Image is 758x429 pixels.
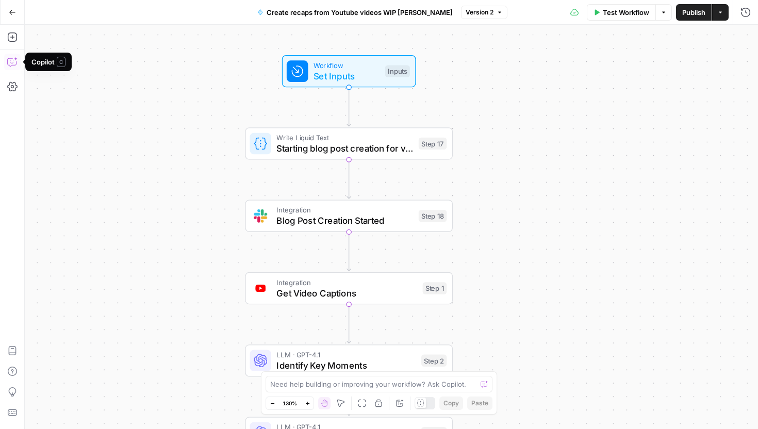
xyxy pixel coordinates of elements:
g: Edge from start to step_17 [347,87,351,126]
span: Identify Key Moments [276,358,416,372]
img: youtube-logo.webp [254,282,267,295]
button: Paste [467,397,492,410]
span: C [57,57,65,67]
button: Copy [439,397,463,410]
g: Edge from step_1 to step_2 [347,304,351,343]
span: Write Liquid Text [276,132,413,143]
div: Copilot [31,57,65,67]
g: Edge from step_2 to step_5 [347,376,351,415]
span: Integration [276,277,417,288]
g: Edge from step_18 to step_1 [347,232,351,271]
span: Blog Post Creation Started [276,214,413,227]
span: Set Inputs [314,69,380,82]
span: Test Workflow [603,7,649,18]
div: Step 1 [423,282,447,294]
span: Publish [682,7,705,18]
div: Write Liquid TextStarting blog post creation for video: {{ video_url }} *No action needed* - You'... [245,127,453,159]
img: Slack-mark-RGB.png [254,209,267,223]
div: Step 2 [421,355,447,367]
span: Create recaps from Youtube videos WIP [PERSON_NAME] [267,7,453,18]
div: Step 18 [419,210,447,222]
div: Inputs [385,65,410,77]
button: Test Workflow [587,4,655,21]
button: Create recaps from Youtube videos WIP [PERSON_NAME] [251,4,459,21]
div: WorkflowSet InputsInputs [245,55,453,87]
span: Integration [276,205,413,216]
g: Edge from step_17 to step_18 [347,160,351,199]
div: Step 17 [419,138,447,150]
span: Workflow [314,60,380,71]
span: LLM · GPT-4.1 [276,349,416,360]
span: Version 2 [466,8,493,17]
span: Get Video Captions [276,286,417,300]
div: IntegrationGet Video CaptionsStep 1 [245,272,453,304]
div: LLM · GPT-4.1Identify Key MomentsStep 2 [245,344,453,376]
button: Version 2 [461,6,507,19]
span: 130% [283,399,297,407]
span: Starting blog post creation for video: {{ video_url }} *No action needed* - You'll be notified wh... [276,142,413,155]
div: IntegrationBlog Post Creation StartedStep 18 [245,200,453,232]
button: Publish [676,4,712,21]
span: Paste [471,399,488,408]
span: Copy [443,399,459,408]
